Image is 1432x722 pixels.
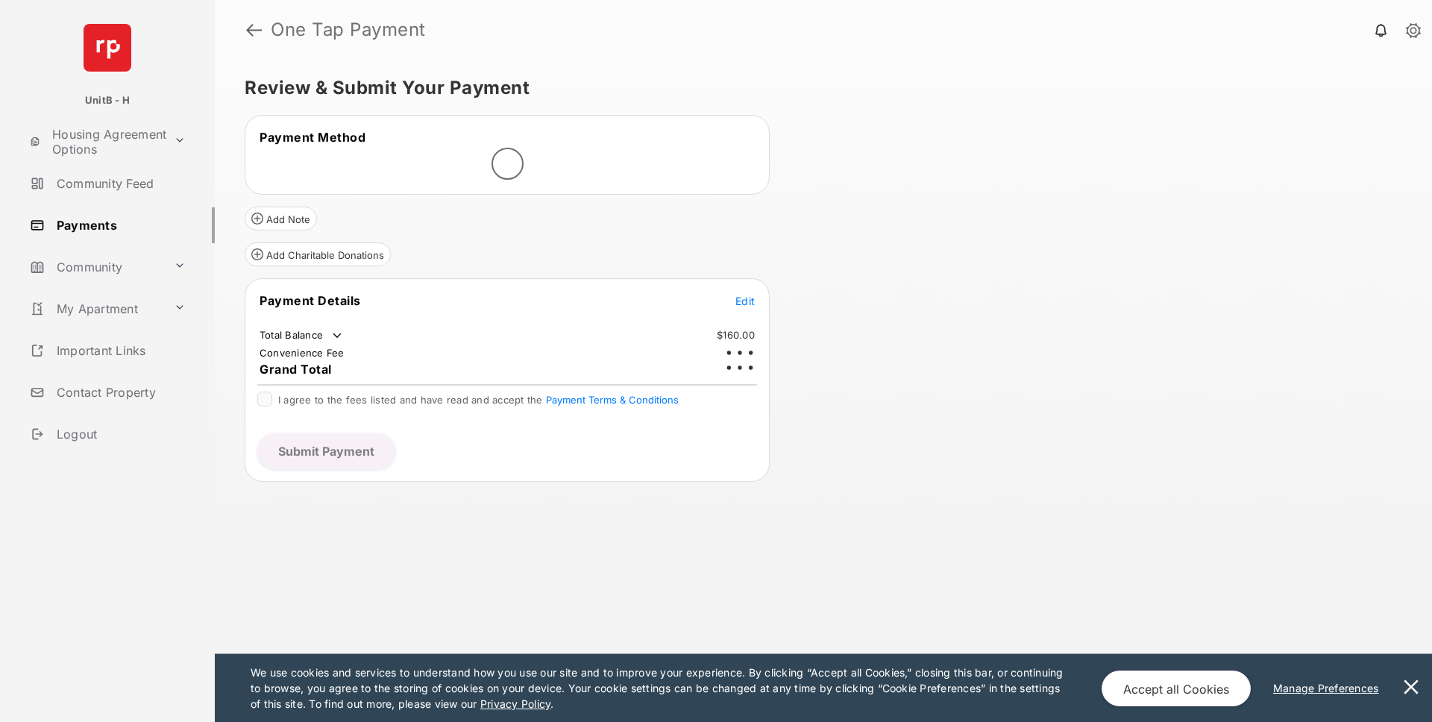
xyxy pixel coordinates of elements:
span: Payment Method [260,130,365,145]
span: Edit [735,295,755,307]
p: UnitB - H [85,93,130,108]
span: Grand Total [260,362,332,377]
u: Privacy Policy [480,697,550,710]
strong: One Tap Payment [271,21,426,39]
button: I agree to the fees listed and have read and accept the [546,394,679,406]
a: Housing Agreement Options [24,124,168,160]
a: My Apartment [24,291,168,327]
button: Submit Payment [257,433,395,469]
td: $160.00 [716,328,756,342]
button: Accept all Cookies [1102,671,1251,706]
button: Add Note [245,207,317,230]
button: Edit [735,293,755,308]
td: Convenience Fee [259,346,345,360]
p: We use cookies and services to understand how you use our site and to improve your experience. By... [251,665,1070,712]
a: Community [24,249,168,285]
u: Manage Preferences [1273,682,1385,694]
span: Payment Details [260,293,361,308]
a: Payments [24,207,215,243]
a: Community Feed [24,166,215,201]
a: Contact Property [24,374,215,410]
a: Logout [24,416,215,452]
img: svg+xml;base64,PHN2ZyB4bWxucz0iaHR0cDovL3d3dy53My5vcmcvMjAwMC9zdmciIHdpZHRoPSI2NCIgaGVpZ2h0PSI2NC... [84,24,131,72]
td: Total Balance [259,328,345,343]
h5: Review & Submit Your Payment [245,79,1390,97]
button: Add Charitable Donations [245,242,391,266]
a: Important Links [24,333,192,368]
span: I agree to the fees listed and have read and accept the [278,394,679,406]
